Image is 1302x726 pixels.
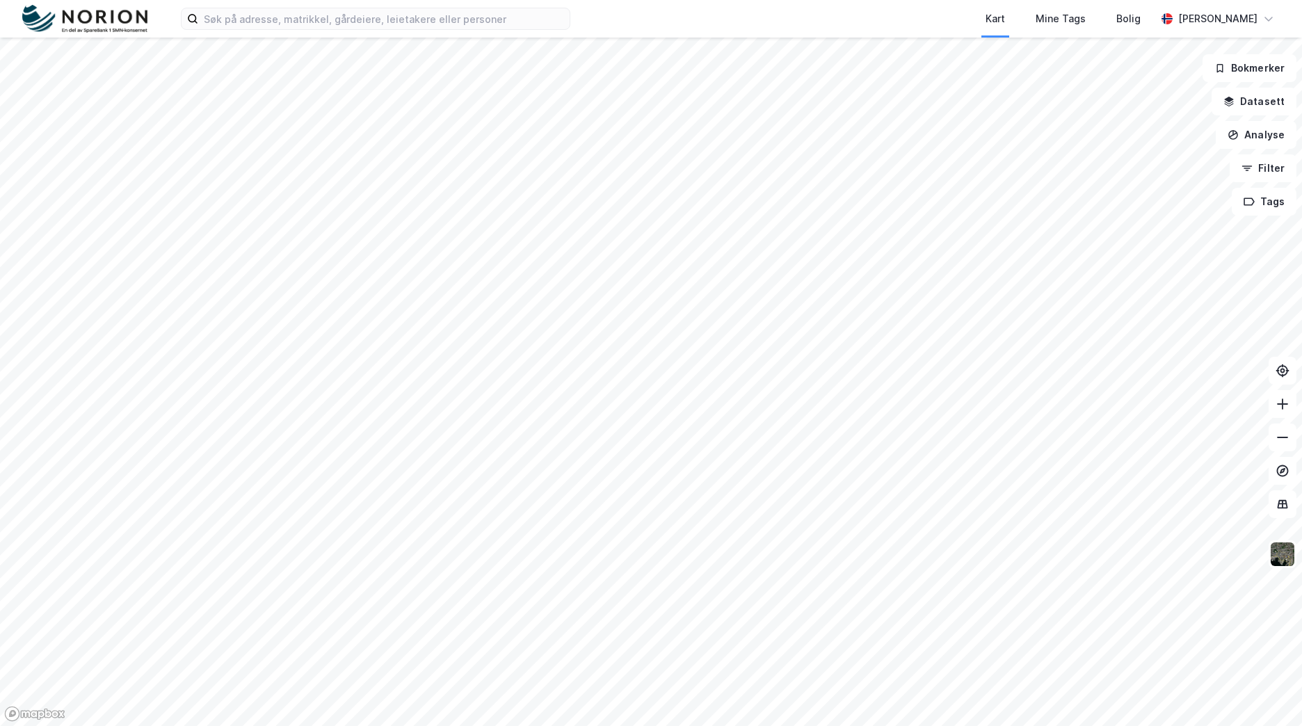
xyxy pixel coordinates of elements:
div: [PERSON_NAME] [1178,10,1257,27]
input: Søk på adresse, matrikkel, gårdeiere, leietakere eller personer [198,8,570,29]
div: Kontrollprogram for chat [1232,659,1302,726]
div: Mine Tags [1036,10,1086,27]
iframe: Chat Widget [1232,659,1302,726]
div: Kart [986,10,1005,27]
div: Bolig [1116,10,1141,27]
img: norion-logo.80e7a08dc31c2e691866.png [22,5,147,33]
